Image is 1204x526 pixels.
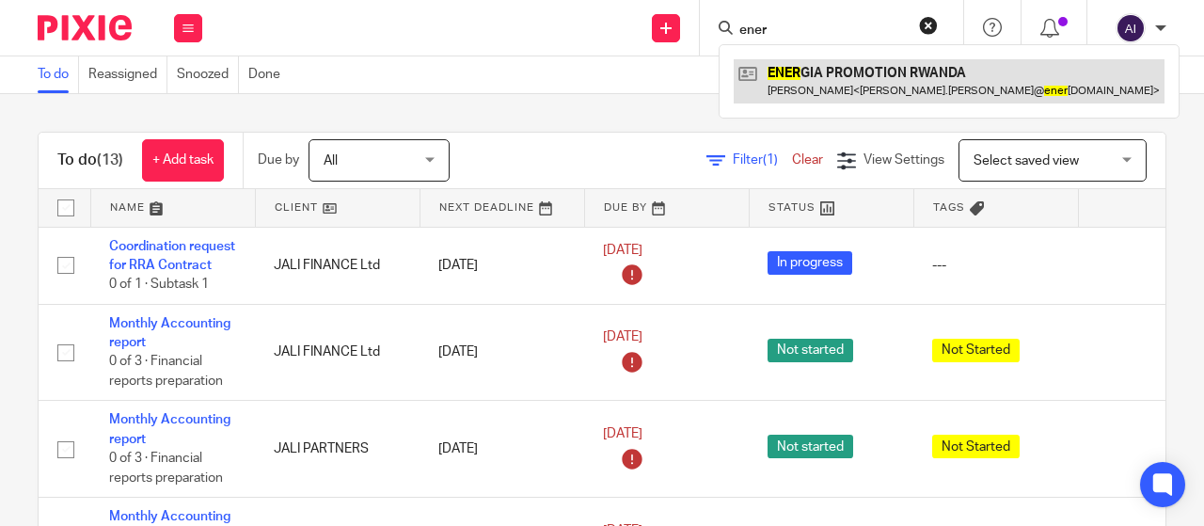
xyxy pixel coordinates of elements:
span: (1) [763,153,778,167]
a: + Add task [142,139,224,182]
span: Not Started [932,435,1020,458]
td: JALI PARTNERS [255,401,420,498]
a: Clear [792,153,823,167]
input: Search [737,23,907,40]
td: JALI FINANCE Ltd [255,304,420,401]
img: Pixie [38,15,132,40]
span: [DATE] [603,244,642,257]
span: [DATE] [603,427,642,440]
span: [DATE] [603,331,642,344]
span: Select saved view [974,154,1079,167]
td: [DATE] [420,227,584,304]
span: Filter [733,153,792,167]
a: To do [38,56,79,93]
div: --- [932,256,1059,275]
p: Due by [258,151,299,169]
span: All [324,154,338,167]
button: Clear [919,16,938,35]
span: 0 of 3 · Financial reports preparation [109,452,223,485]
span: Not Started [932,339,1020,362]
td: JALI FINANCE Ltd [255,227,420,304]
span: Not started [768,435,853,458]
span: 0 of 3 · Financial reports preparation [109,356,223,389]
h1: To do [57,151,123,170]
a: Done [248,56,290,93]
td: [DATE] [420,304,584,401]
a: Monthly Accounting report [109,317,230,349]
span: Tags [933,202,965,213]
span: View Settings [863,153,944,167]
td: [DATE] [420,401,584,498]
span: 0 of 1 · Subtask 1 [109,278,209,291]
a: Reassigned [88,56,167,93]
span: In progress [768,251,852,275]
span: Not started [768,339,853,362]
img: svg%3E [1116,13,1146,43]
span: (13) [97,152,123,167]
a: Monthly Accounting report [109,413,230,445]
a: Snoozed [177,56,239,93]
a: Coordination request for RRA Contract [109,240,235,272]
